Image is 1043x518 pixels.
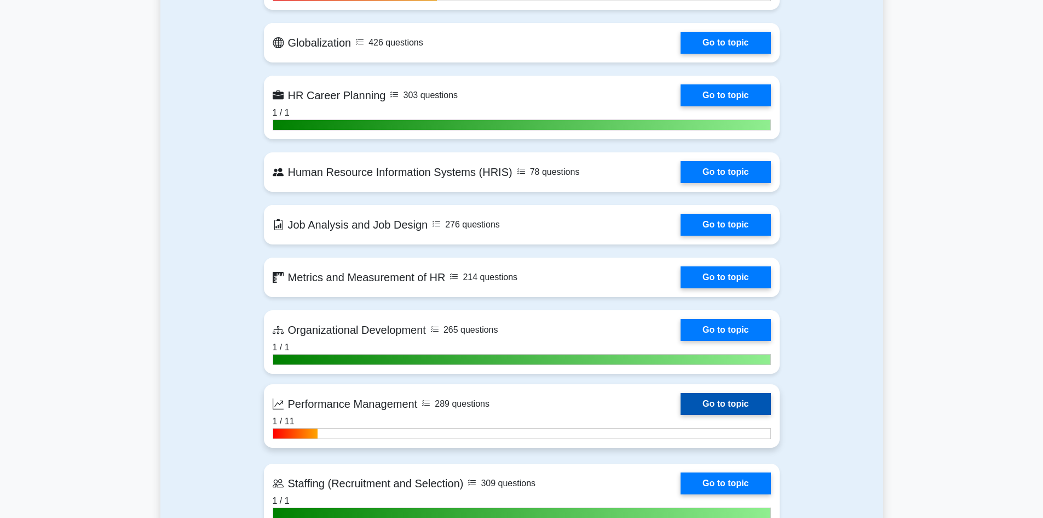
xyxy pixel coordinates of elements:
a: Go to topic [681,214,770,236]
a: Go to topic [681,473,770,494]
a: Go to topic [681,319,770,341]
a: Go to topic [681,393,770,415]
a: Go to topic [681,266,770,288]
a: Go to topic [681,161,770,183]
a: Go to topic [681,32,770,54]
a: Go to topic [681,84,770,106]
